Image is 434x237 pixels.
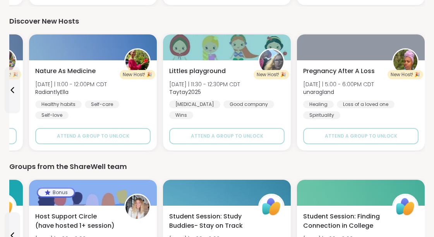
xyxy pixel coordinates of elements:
[259,195,283,219] img: ShareWell
[35,128,151,144] button: Attend a group to unlock
[393,195,417,219] img: ShareWell
[35,111,69,119] div: Self-love
[303,66,375,76] span: Pregnancy After A Loss
[303,128,419,144] button: Attend a group to unlock
[337,101,395,108] div: Loss of a loved one
[35,88,69,96] b: RadiantlyElla
[169,66,226,76] span: Littles playground
[169,111,193,119] div: Wins
[85,101,119,108] div: Self-care
[303,111,340,119] div: Spirituality
[388,70,423,79] div: New Host! 🎉
[303,212,384,230] span: Student Session: Finding Connection in College
[120,70,155,79] div: New Host! 🎉
[325,133,397,140] span: Attend a group to unlock
[57,133,129,140] span: Attend a group to unlock
[169,101,220,108] div: [MEDICAL_DATA]
[35,66,96,76] span: Nature As Medicine
[35,101,82,108] div: Healthy habits
[9,161,425,172] div: Groups from the ShareWell team
[303,101,334,108] div: Healing
[35,212,116,230] span: Host Support Circle (have hosted 1+ session)
[125,49,149,73] img: RadiantlyElla
[169,128,285,144] button: Attend a group to unlock
[191,133,263,140] span: Attend a group to unlock
[259,49,283,73] img: Taytay2025
[169,80,240,88] span: [DATE] | 11:30 - 12:30PM CDT
[303,80,374,88] span: [DATE] | 5:00 - 6:00PM CDT
[254,70,289,79] div: New Host! 🎉
[9,16,425,27] div: Discover New Hosts
[223,101,274,108] div: Good company
[38,189,74,196] div: Bonus
[125,195,149,219] img: amyvaninetti
[35,80,107,88] span: [DATE] | 11:00 - 12:00PM CDT
[169,88,201,96] b: Taytay2025
[169,212,250,230] span: Student Session: Study Buddies- Stay on Track
[393,49,417,73] img: unaragland
[303,88,334,96] b: unaragland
